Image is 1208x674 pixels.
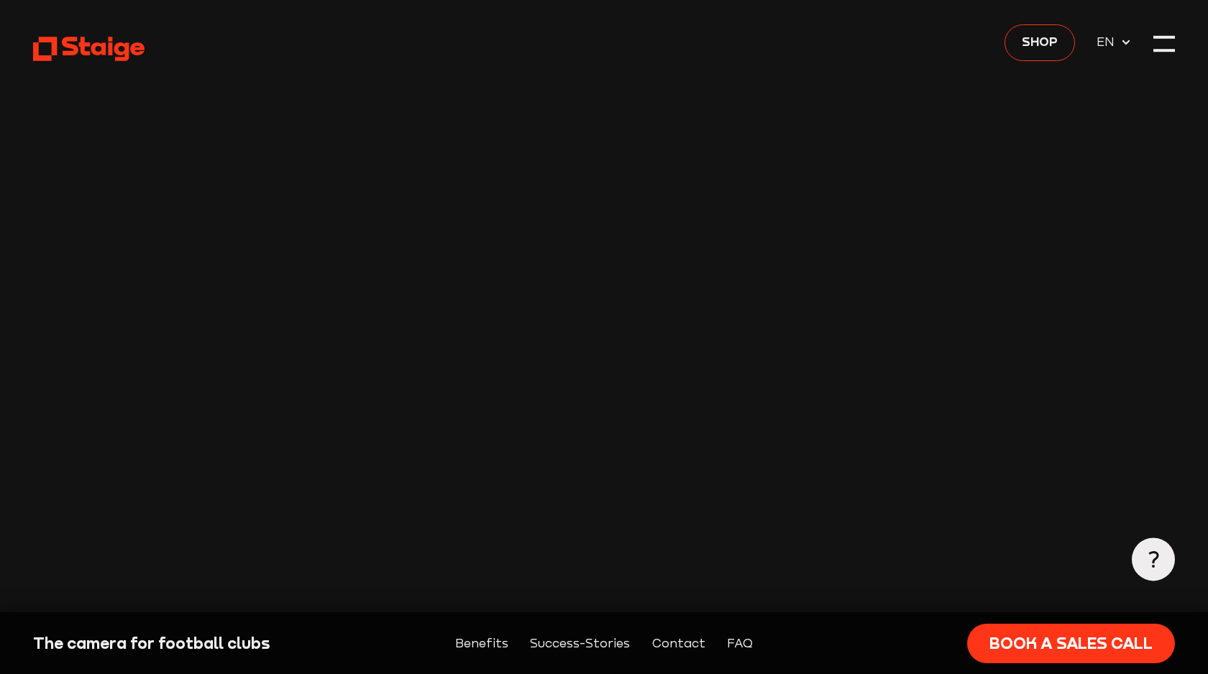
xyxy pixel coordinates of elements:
[1022,32,1058,52] span: Shop
[727,634,753,653] a: FAQ
[530,634,630,653] a: Success-Stories
[1097,32,1120,52] span: EN
[33,632,306,654] div: The camera for football clubs
[455,634,508,653] a: Benefits
[1005,24,1075,61] a: Shop
[652,634,705,653] a: Contact
[967,624,1176,663] a: Book a sales call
